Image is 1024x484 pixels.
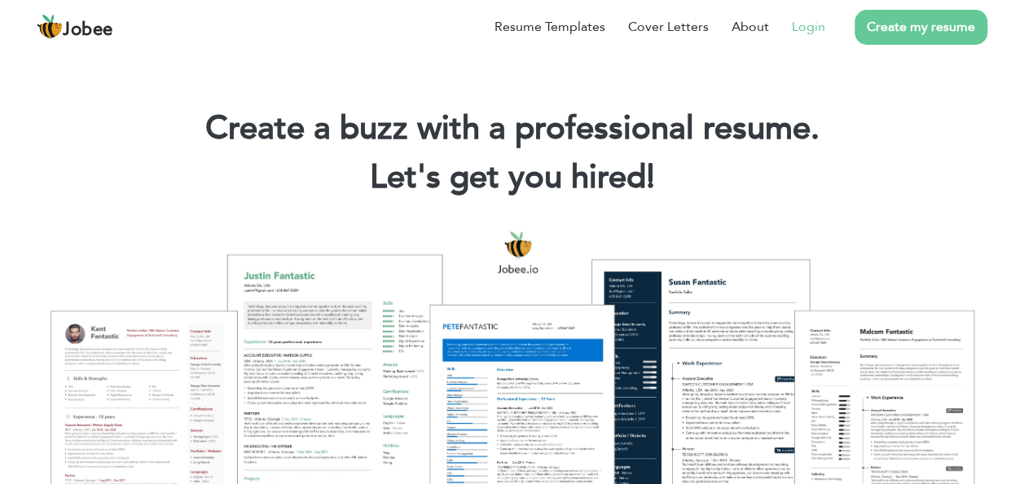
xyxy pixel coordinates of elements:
[628,17,709,37] a: Cover Letters
[37,14,63,40] img: jobee.io
[855,10,987,45] a: Create my resume
[647,155,654,200] span: |
[450,155,655,200] span: get you hired!
[494,17,605,37] a: Resume Templates
[792,17,825,37] a: Login
[24,108,1000,150] h1: Create a buzz with a professional resume.
[24,156,1000,199] h2: Let's
[63,21,113,39] span: Jobee
[37,14,113,40] a: Jobee
[732,17,769,37] a: About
